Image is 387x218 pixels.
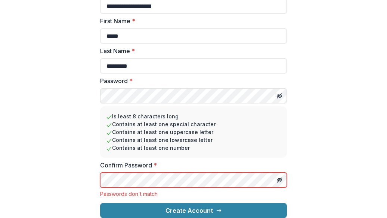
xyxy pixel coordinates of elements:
li: Contains at least one special character [106,120,281,128]
li: Contains at least one lowercase letter [106,136,281,144]
button: Toggle password visibility [273,174,285,186]
div: Passwords don't match [100,191,287,197]
label: Confirm Password [100,161,282,170]
li: Is least 8 characters long [106,112,281,120]
label: Last Name [100,46,282,55]
li: Contains at least one uppercase letter [106,128,281,136]
label: Password [100,76,282,85]
li: Contains at least one number [106,144,281,152]
button: Toggle password visibility [273,90,285,102]
label: First Name [100,16,282,25]
button: Create Account [100,203,287,218]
